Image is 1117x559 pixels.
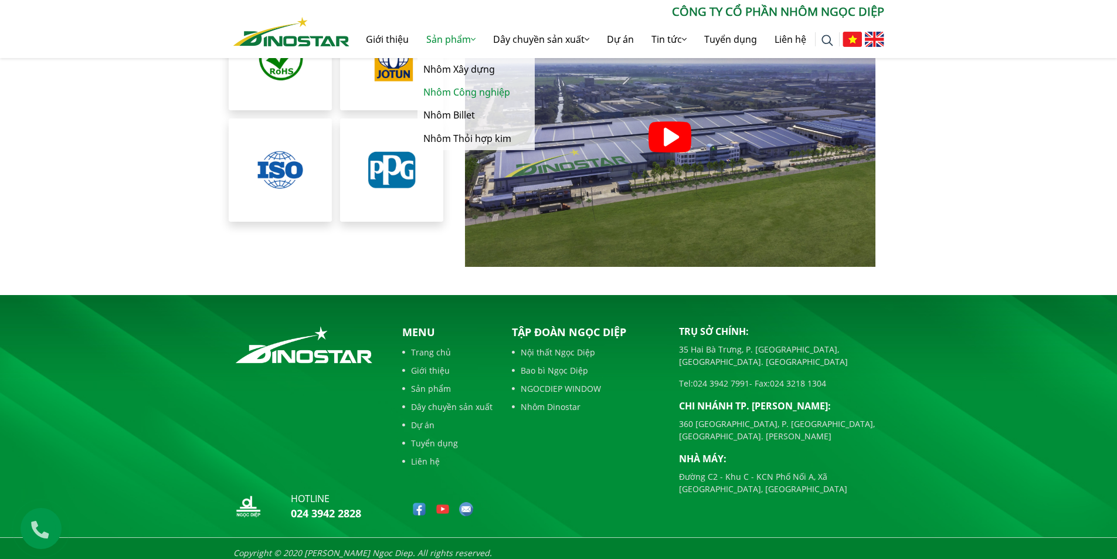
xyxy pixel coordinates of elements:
a: Nhôm Thỏi hợp kim [417,127,535,150]
a: Sản phẩm [417,21,484,58]
a: 024 3218 1304 [770,378,826,389]
p: Nhà máy: [679,452,884,466]
p: Tập đoàn Ngọc Diệp [512,324,661,340]
a: Giới thiệu [357,21,417,58]
a: NGOCDIEP WINDOW [512,382,661,395]
a: Nhôm Công nghiệp [417,81,535,104]
img: Nhôm Dinostar [233,17,349,46]
a: Nhôm Billet [417,104,535,127]
a: Dây chuyền sản xuất [484,21,598,58]
a: Dự án [402,419,493,431]
a: Dự án [598,21,643,58]
a: Dây chuyền sản xuất [402,401,493,413]
a: Nhôm Xây dựng [417,58,535,81]
img: Tiếng Việt [843,32,862,47]
img: search [821,35,833,46]
a: Tuyển dụng [402,437,493,449]
a: Liên hệ [766,21,815,58]
i: Copyright © 2020 [PERSON_NAME] Ngoc Diep. All rights reserved. [233,547,492,558]
a: Liên hệ [402,455,493,467]
p: 360 [GEOGRAPHIC_DATA], P. [GEOGRAPHIC_DATA], [GEOGRAPHIC_DATA]. [PERSON_NAME] [679,418,884,442]
p: Đường C2 - Khu C - KCN Phố Nối A, Xã [GEOGRAPHIC_DATA], [GEOGRAPHIC_DATA] [679,470,884,495]
p: CÔNG TY CỔ PHẦN NHÔM NGỌC DIỆP [349,3,884,21]
img: logo_nd_footer [233,492,263,521]
a: 024 3942 7991 [693,378,749,389]
a: Trang chủ [402,346,493,358]
a: Bao bì Ngọc Diệp [512,364,661,377]
img: English [865,32,884,47]
p: 35 Hai Bà Trưng, P. [GEOGRAPHIC_DATA], [GEOGRAPHIC_DATA]. [GEOGRAPHIC_DATA] [679,343,884,368]
a: Giới thiệu [402,364,493,377]
a: Tin tức [643,21,695,58]
a: Nội thất Ngọc Diệp [512,346,661,358]
p: hotline [291,492,361,506]
p: Trụ sở chính: [679,324,884,338]
a: 024 3942 2828 [291,506,361,520]
a: Sản phẩm [402,382,493,395]
a: Tuyển dụng [695,21,766,58]
img: logo_footer [233,324,375,365]
a: Nhôm Dinostar [512,401,661,413]
a: Nhôm Dinostar [233,15,349,46]
p: Chi nhánh TP. [PERSON_NAME]: [679,399,884,413]
p: Menu [402,324,493,340]
p: Tel: - Fax: [679,377,884,389]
